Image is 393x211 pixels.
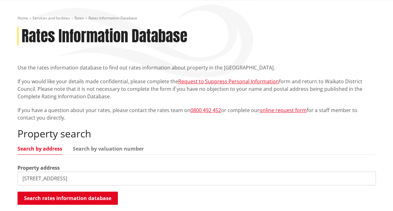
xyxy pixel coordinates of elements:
[364,185,387,207] iframe: Messenger Launcher
[190,107,221,114] a: 0800 492 452
[73,146,144,151] a: Search by valuation number
[18,64,376,71] p: Use the rates information database to find out rates information about property in the [GEOGRAPHI...
[18,146,62,151] a: Search by address
[18,106,376,121] p: If you have a question about your rates, please contact the rates team on or complete our for a s...
[88,15,137,21] span: Rates Information Database
[18,172,376,185] input: e.g. Duke Street NGARUAWAHIA
[18,15,28,21] a: Home
[18,164,60,172] label: Property address
[259,107,307,114] a: online request form
[74,15,84,21] a: Rates
[18,78,376,100] p: If you would like your details made confidential, please complete the form and return to Waikato ...
[18,192,118,205] button: Search rates information database
[178,78,279,85] a: Request to Suppress Personal Information
[22,27,187,45] h1: Rates Information Database
[18,16,376,21] nav: breadcrumb
[33,15,70,21] a: Services and facilities
[18,128,376,140] h2: Property search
